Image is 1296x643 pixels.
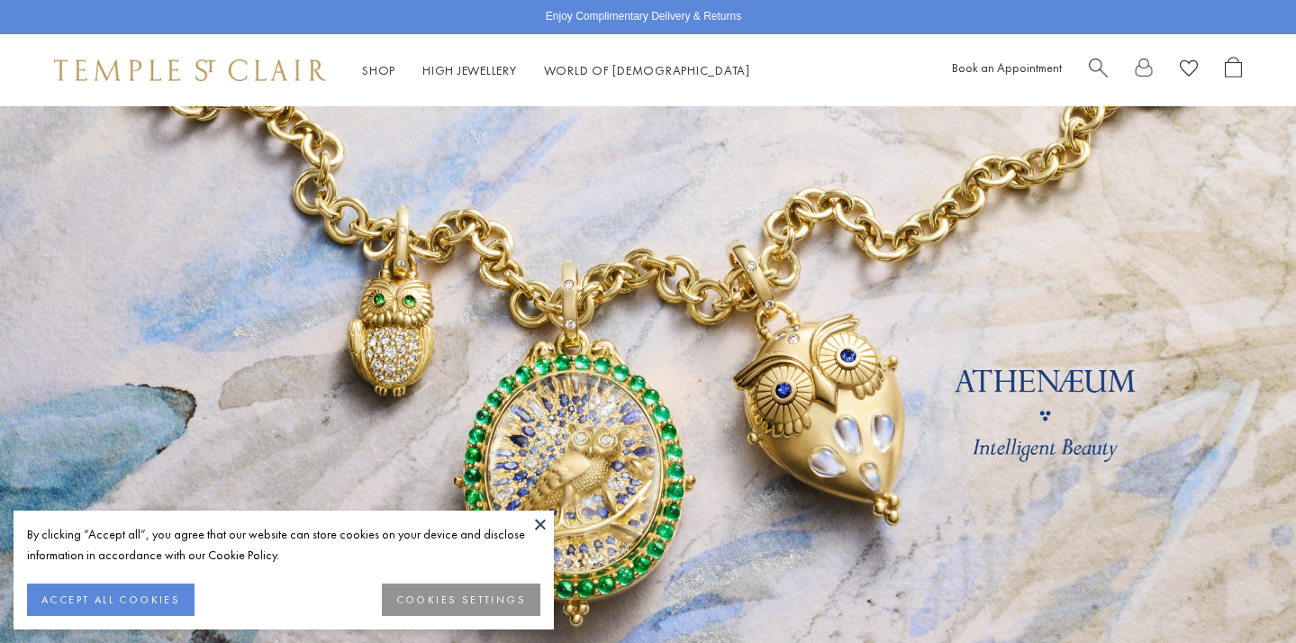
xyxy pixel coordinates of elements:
[546,8,741,26] p: Enjoy Complimentary Delivery & Returns
[362,59,750,82] nav: Main navigation
[382,584,540,616] button: COOKIES SETTINGS
[952,59,1062,76] a: Book an Appointment
[422,62,517,78] a: High JewelleryHigh Jewellery
[27,584,195,616] button: ACCEPT ALL COOKIES
[362,62,395,78] a: ShopShop
[544,62,750,78] a: World of [DEMOGRAPHIC_DATA]World of [DEMOGRAPHIC_DATA]
[54,59,326,81] img: Temple St. Clair
[1180,57,1198,85] a: View Wishlist
[1225,57,1242,85] a: Open Shopping Bag
[27,524,540,566] div: By clicking “Accept all”, you agree that our website can store cookies on your device and disclos...
[1206,558,1278,625] iframe: Gorgias live chat messenger
[1089,57,1108,85] a: Search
